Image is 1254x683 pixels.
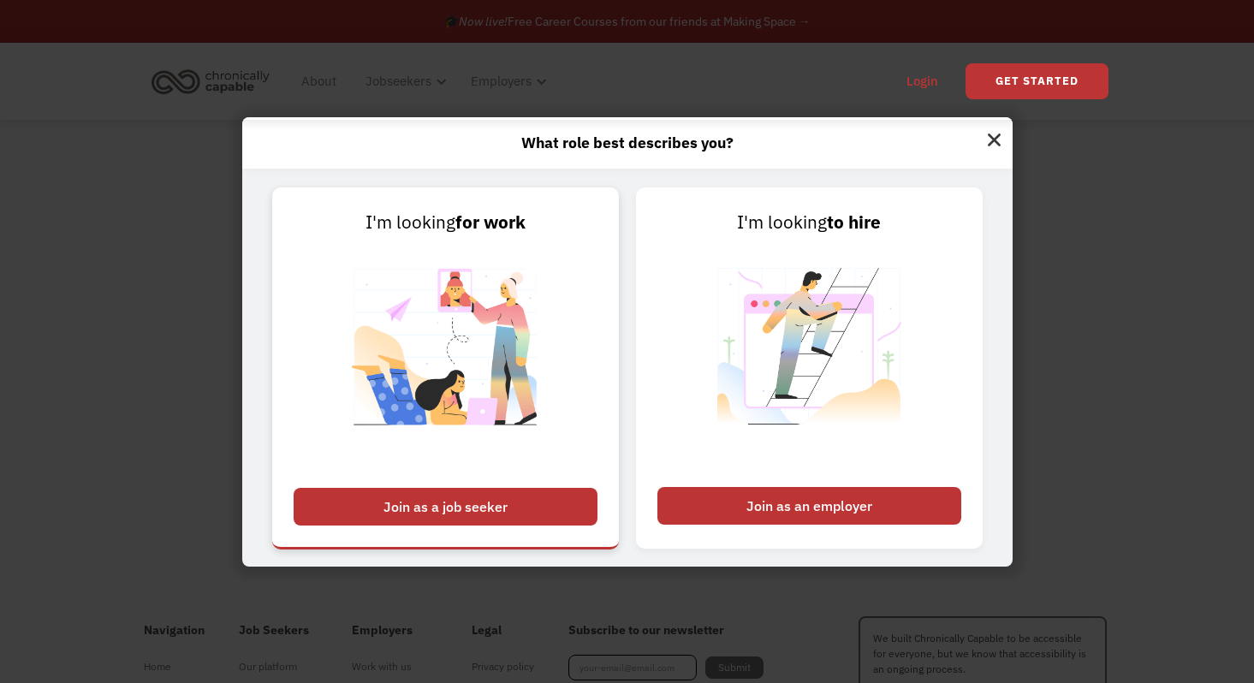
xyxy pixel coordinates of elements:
div: Employers [471,71,532,92]
a: Login [896,54,948,109]
a: I'm lookingfor workJoin as a job seeker [272,187,619,549]
strong: to hire [827,211,881,234]
strong: What role best describes you? [521,133,734,152]
a: home [146,62,282,100]
a: I'm lookingto hireJoin as an employer [636,187,983,549]
strong: for work [455,211,526,234]
a: About [291,54,347,109]
div: Join as a job seeker [294,488,597,526]
div: I'm looking [657,209,961,236]
img: Chronically Capable Personalized Job Matching [339,236,552,478]
a: Get Started [966,63,1108,99]
div: I'm looking [294,209,597,236]
div: Jobseekers [355,54,452,109]
div: Join as an employer [657,487,961,525]
div: Employers [461,54,552,109]
img: Chronically Capable logo [146,62,275,100]
div: Jobseekers [366,71,431,92]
